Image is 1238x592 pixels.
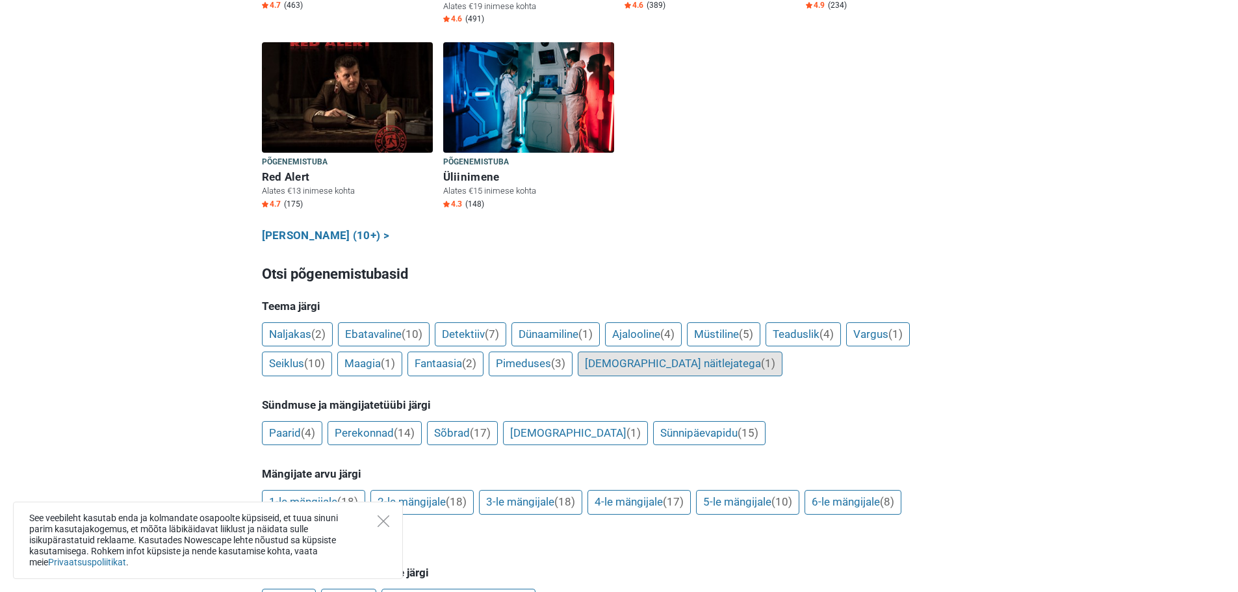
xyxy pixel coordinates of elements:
img: Star [806,2,812,8]
a: Üliinimene Põgenemistuba Üliinimene Alates €15 inimese kohta Star4.3 (148) [443,42,614,212]
a: [DEMOGRAPHIC_DATA](1) [503,421,648,446]
h6: Üliinimene [443,170,614,184]
span: (10) [402,328,422,341]
a: 2-le mängijale(18) [370,490,474,515]
a: Teaduslik(4) [766,322,841,347]
a: Pimeduses(3) [489,352,573,376]
p: Alates €15 inimese kohta [443,185,614,197]
span: (17) [470,426,491,439]
img: Star [443,16,450,22]
a: 4-le mängijale(17) [587,490,691,515]
a: Fantaasia(2) [407,352,484,376]
img: Üliinimene [443,42,614,153]
span: 4.6 [443,14,462,24]
span: (18) [337,495,358,508]
a: Müstiline(5) [687,322,760,347]
span: (10) [771,495,792,508]
span: (7) [485,328,499,341]
span: (1) [578,328,593,341]
h3: Otsi põgenemistubasid [262,264,977,285]
div: See veebileht kasutab enda ja kolmandate osapoolte küpsiseid, et tuua sinuni parim kasutajakogemu... [13,502,403,579]
h6: Red Alert [262,170,433,184]
span: (2) [311,328,326,341]
h5: Mängijate arvu järgi [262,467,977,480]
img: Star [443,201,450,207]
a: Sünnipäevapidu(15) [653,421,766,446]
h5: [PERSON_NAME] arvustuste järgi [262,566,977,579]
p: Alates €19 inimese kohta [443,1,614,12]
a: Sõbrad(17) [427,421,498,446]
h5: Teema järgi [262,300,977,313]
a: Seiklus(10) [262,352,332,376]
a: 3-le mängijale(18) [479,490,582,515]
span: (491) [465,14,484,24]
span: (1) [381,357,395,370]
span: (2) [462,357,476,370]
a: Maagia(1) [337,352,402,376]
span: (14) [394,426,415,439]
p: Alates €13 inimese kohta [262,185,433,197]
a: Red Alert Põgenemistuba Red Alert Alates €13 inimese kohta Star4.7 (175) [262,42,433,212]
a: Vargus(1) [846,322,910,347]
a: Paarid(4) [262,421,322,446]
span: (18) [446,495,467,508]
h5: Sündmuse ja mängijatetüübi järgi [262,398,977,411]
span: (8) [880,495,894,508]
span: (17) [663,495,684,508]
span: (15) [738,426,758,439]
span: (18) [554,495,575,508]
a: Ajalooline(4) [605,322,682,347]
span: Põgenemistuba [443,155,509,170]
a: Perekonnad(14) [328,421,422,446]
img: Star [262,2,268,8]
img: Star [262,201,268,207]
a: Dünaamiline(1) [511,322,600,347]
span: Põgenemistuba [262,155,328,170]
span: (5) [739,328,753,341]
span: 4.3 [443,199,462,209]
img: Red Alert [262,42,433,153]
span: (10) [304,357,325,370]
a: Detektiiv(7) [435,322,506,347]
span: (3) [551,357,565,370]
span: (4) [819,328,834,341]
span: (4) [301,426,315,439]
a: Ebatavaline(10) [338,322,430,347]
span: (148) [465,199,484,209]
span: (1) [626,426,641,439]
span: (4) [660,328,675,341]
a: 5-le mängijale(10) [696,490,799,515]
span: (1) [761,357,775,370]
a: [PERSON_NAME] (10+) > [262,227,390,244]
img: Star [625,2,631,8]
span: (1) [888,328,903,341]
a: [DEMOGRAPHIC_DATA] näitlejatega(1) [578,352,782,376]
span: 4.7 [262,199,281,209]
a: 6-le mängijale(8) [805,490,901,515]
a: Privaatsuspoliitikat [48,557,126,567]
a: Naljakas(2) [262,322,333,347]
button: Close [378,515,389,527]
a: 1-le mängijale(18) [262,490,365,515]
span: (175) [284,199,303,209]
